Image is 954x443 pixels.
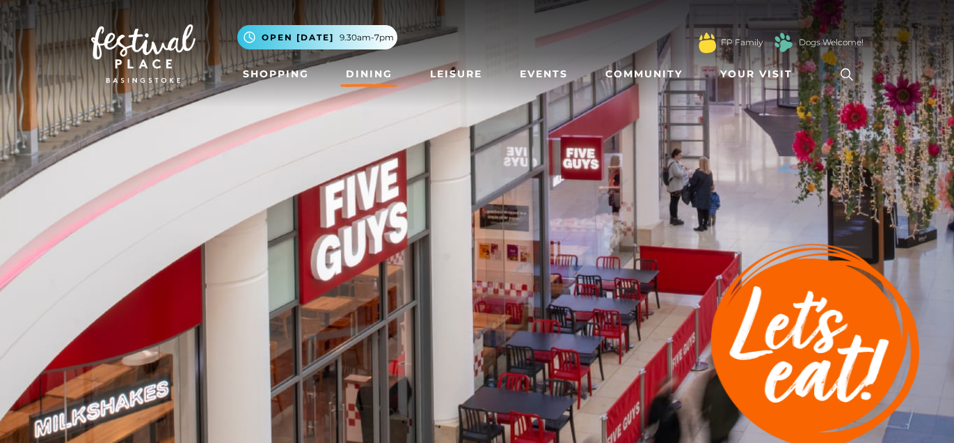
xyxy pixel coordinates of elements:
a: Dogs Welcome! [799,36,864,49]
a: Leisure [424,61,488,87]
a: Dining [340,61,398,87]
a: Your Visit [715,61,805,87]
span: Open [DATE] [262,31,334,44]
span: 9.30am-7pm [340,31,394,44]
button: Open [DATE] 9.30am-7pm [237,25,397,49]
a: Community [600,61,688,87]
img: Festival Place Logo [91,24,196,83]
span: Your Visit [720,67,793,81]
a: FP Family [721,36,763,49]
a: Events [514,61,573,87]
a: Shopping [237,61,315,87]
